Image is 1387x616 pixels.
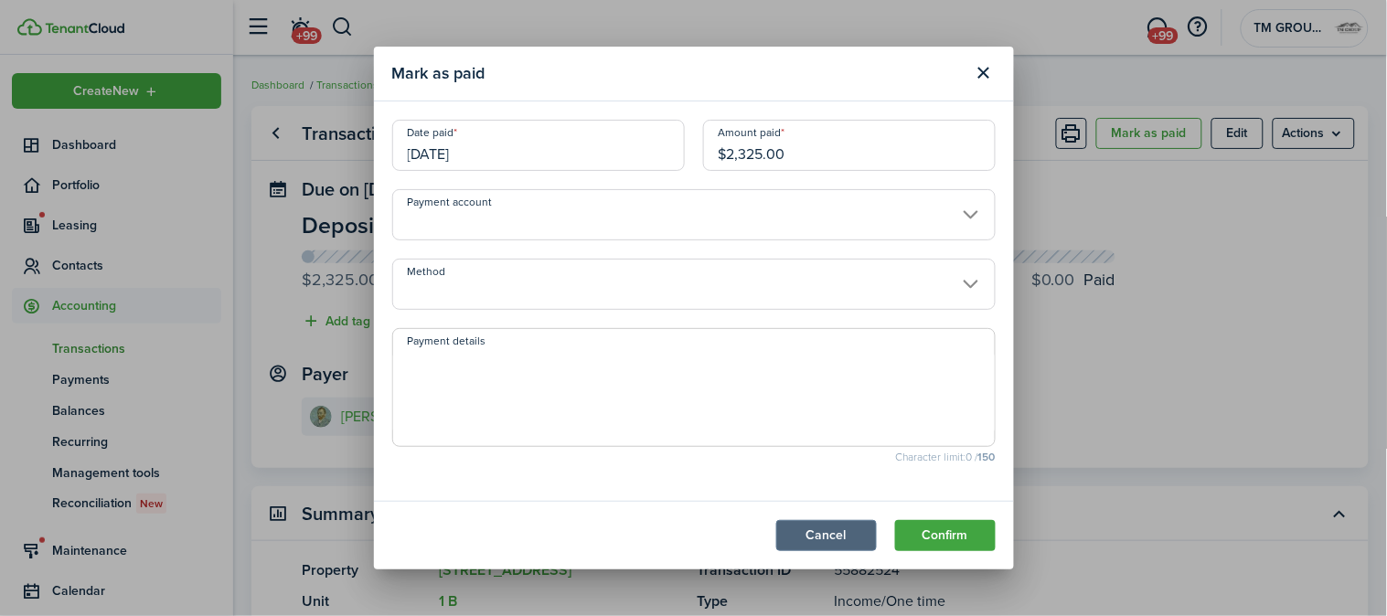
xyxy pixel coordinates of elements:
button: Confirm [895,520,996,551]
h3: Upload [420,500,461,519]
input: mm/dd/yyyy [392,120,685,171]
button: Close modal [969,58,1000,89]
b: 150 [978,449,996,465]
small: Character limit: 0 / [392,451,996,462]
modal-title: Mark as paid [392,56,965,91]
input: 0.00 [703,120,996,171]
button: Cancel [776,520,877,551]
